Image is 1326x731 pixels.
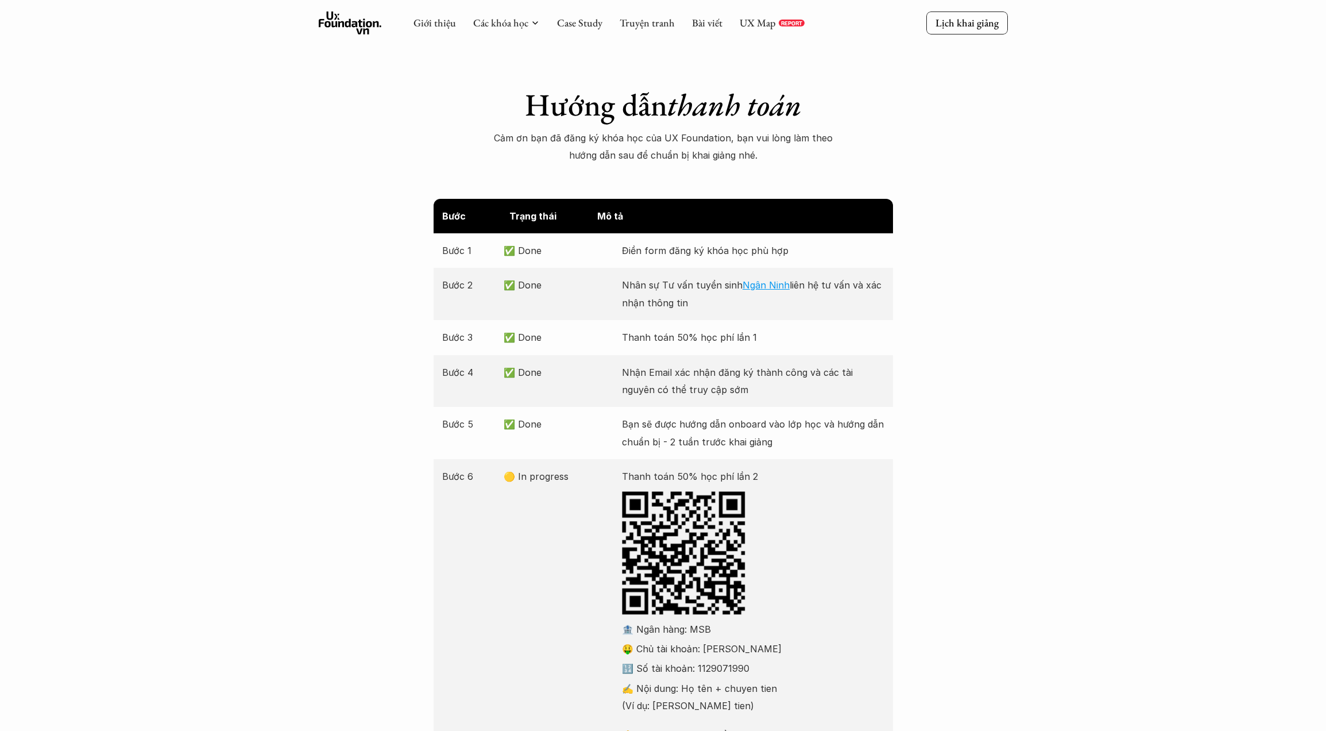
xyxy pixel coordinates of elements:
strong: Bước [442,210,466,222]
strong: Trạng thái [509,210,556,222]
p: 🟡 In progress [504,468,616,485]
p: Bước 1 [442,242,498,259]
a: Case Study [557,16,602,29]
p: Bước 2 [442,276,498,294]
a: Lịch khai giảng [926,11,1008,34]
p: 🔢 Số tài khoản: 1129071990 [622,660,884,677]
em: thanh toán [667,84,802,125]
p: 🏦 Ngân hàng: MSB [622,621,884,638]
p: Điền form đăng ký khóa học phù hợp [622,242,884,259]
p: ✍️ Nội dung: Họ tên + chuyen tien (Ví dụ: [PERSON_NAME] tien) [622,680,884,715]
p: Bước 6 [442,468,498,485]
p: Bước 3 [442,329,498,346]
p: ✅ Done [504,364,616,381]
a: REPORT [779,20,805,26]
a: UX Map [740,16,776,29]
p: Cảm ơn bạn đã đăng ký khóa học của UX Foundation, bạn vui lòng làm theo hướng dẫn sau để chuẩn bị... [491,129,836,164]
strong: Mô tả [597,210,623,222]
p: Bước 4 [442,364,498,381]
p: Lịch khai giảng [935,16,999,29]
p: ✅ Done [504,329,616,346]
p: Bước 5 [442,415,498,433]
p: REPORT [781,20,802,26]
p: ✅ Done [504,276,616,294]
p: Thanh toán 50% học phí lần 1 [622,329,884,346]
a: Bài viết [692,16,722,29]
a: Các khóa học [473,16,528,29]
p: Bạn sẽ được hướng dẫn onboard vào lớp học và hướng dẫn chuẩn bị - 2 tuần trước khai giảng [622,415,884,451]
p: Thanh toán 50% học phí lần 2 [622,468,884,485]
a: Ngân Ninh [743,279,790,291]
h1: Hướng dẫn [525,86,802,124]
p: 🤑 Chủ tài khoản: [PERSON_NAME] [622,640,884,657]
p: ✅ Done [504,415,616,433]
p: Nhân sự Tư vấn tuyển sinh liên hệ tư vấn và xác nhận thông tin [622,276,884,311]
a: Giới thiệu [413,16,456,29]
a: Truyện tranh [620,16,675,29]
p: ✅ Done [504,242,616,259]
p: Nhận Email xác nhận đăng ký thành công và các tài nguyên có thể truy cập sớm [622,364,884,399]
